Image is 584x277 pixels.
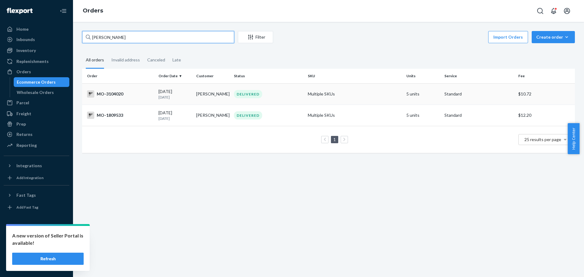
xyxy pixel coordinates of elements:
[86,52,104,69] div: All orders
[16,58,49,64] div: Replenishments
[4,203,69,212] a: Add Fast Tag
[4,24,69,34] a: Home
[57,5,69,17] button: Close Navigation
[488,31,528,43] button: Import Orders
[404,69,442,83] th: Units
[4,109,69,119] a: Freight
[12,232,84,247] p: A new version of Seller Portal is available!
[231,69,305,83] th: Status
[332,137,337,142] a: Page 1 is your current page
[16,142,37,148] div: Reporting
[547,5,560,17] button: Open notifications
[111,52,140,68] div: Invalid address
[78,2,108,20] ol: breadcrumbs
[444,112,513,118] p: Standard
[524,137,561,142] span: 25 results per page
[516,83,575,105] td: $10.72
[16,192,36,198] div: Fast Tags
[516,69,575,83] th: Fee
[534,5,546,17] button: Open Search Box
[568,123,579,154] button: Help Center
[4,229,69,239] a: Settings
[4,161,69,171] button: Integrations
[444,91,513,97] p: Standard
[158,95,191,100] p: [DATE]
[4,239,69,249] a: Talk to Support
[17,79,56,85] div: Ecommerce Orders
[172,52,181,68] div: Late
[12,253,84,265] button: Refresh
[82,31,234,43] input: Search orders
[516,105,575,126] td: $12.20
[4,250,69,259] a: Help Center
[14,88,70,97] a: Wholesale Orders
[83,7,103,14] a: Orders
[234,111,262,119] div: DELIVERED
[561,5,573,17] button: Open account menu
[16,47,36,54] div: Inventory
[404,105,442,126] td: 5 units
[196,73,229,78] div: Customer
[16,111,31,117] div: Freight
[4,98,69,108] a: Parcel
[536,34,570,40] div: Create order
[238,31,273,43] button: Filter
[305,83,404,105] td: Multiple SKUs
[147,52,165,68] div: Canceled
[532,31,575,43] button: Create order
[4,130,69,139] a: Returns
[87,112,154,119] div: MO-1809533
[158,116,191,121] p: [DATE]
[158,110,191,121] div: [DATE]
[234,90,262,98] div: DELIVERED
[442,69,516,83] th: Service
[194,105,231,126] td: [PERSON_NAME]
[16,205,38,210] div: Add Fast Tag
[4,260,69,270] button: Give Feedback
[158,88,191,100] div: [DATE]
[4,173,69,183] a: Add Integration
[156,69,194,83] th: Order Date
[4,190,69,200] button: Fast Tags
[17,89,54,95] div: Wholesale Orders
[238,34,273,40] div: Filter
[305,69,404,83] th: SKU
[82,69,156,83] th: Order
[16,69,31,75] div: Orders
[16,163,42,169] div: Integrations
[4,46,69,55] a: Inventory
[4,140,69,150] a: Reporting
[16,36,35,43] div: Inbounds
[16,175,43,180] div: Add Integration
[404,83,442,105] td: 5 units
[16,121,26,127] div: Prep
[16,26,29,32] div: Home
[305,105,404,126] td: Multiple SKUs
[4,57,69,66] a: Replenishments
[4,119,69,129] a: Prep
[194,83,231,105] td: [PERSON_NAME]
[87,90,154,98] div: MO-3104020
[14,77,70,87] a: Ecommerce Orders
[16,100,29,106] div: Parcel
[4,35,69,44] a: Inbounds
[16,131,33,137] div: Returns
[7,8,33,14] img: Flexport logo
[4,67,69,77] a: Orders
